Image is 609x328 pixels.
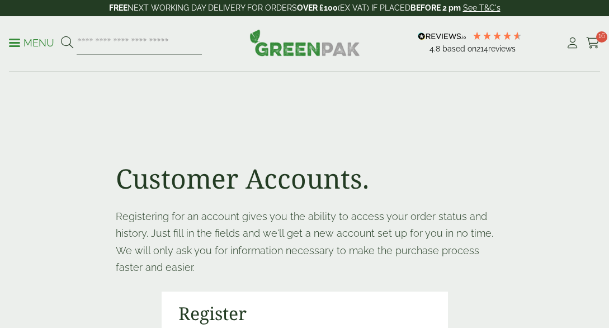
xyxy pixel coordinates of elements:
img: REVIEWS.io [418,32,466,40]
p: Menu [9,36,54,50]
strong: FREE [109,3,128,12]
h1: Customer Accounts. [116,162,493,195]
p: Registering for an account gives you the ability to access your order status and history. Just fi... [116,208,493,277]
div: 4.79 Stars [472,31,522,41]
a: 16 [586,35,600,51]
strong: OVER £100 [297,3,338,12]
img: GreenPak Supplies [249,29,360,56]
h2: Register [178,303,431,324]
span: Based on [442,44,476,53]
i: My Account [565,38,579,49]
a: Menu [9,36,54,48]
a: See T&C's [463,3,501,12]
span: 16 [596,31,607,43]
span: 4.8 [429,44,442,53]
span: reviews [488,44,516,53]
i: Cart [586,38,600,49]
span: 214 [476,44,488,53]
strong: BEFORE 2 pm [410,3,461,12]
